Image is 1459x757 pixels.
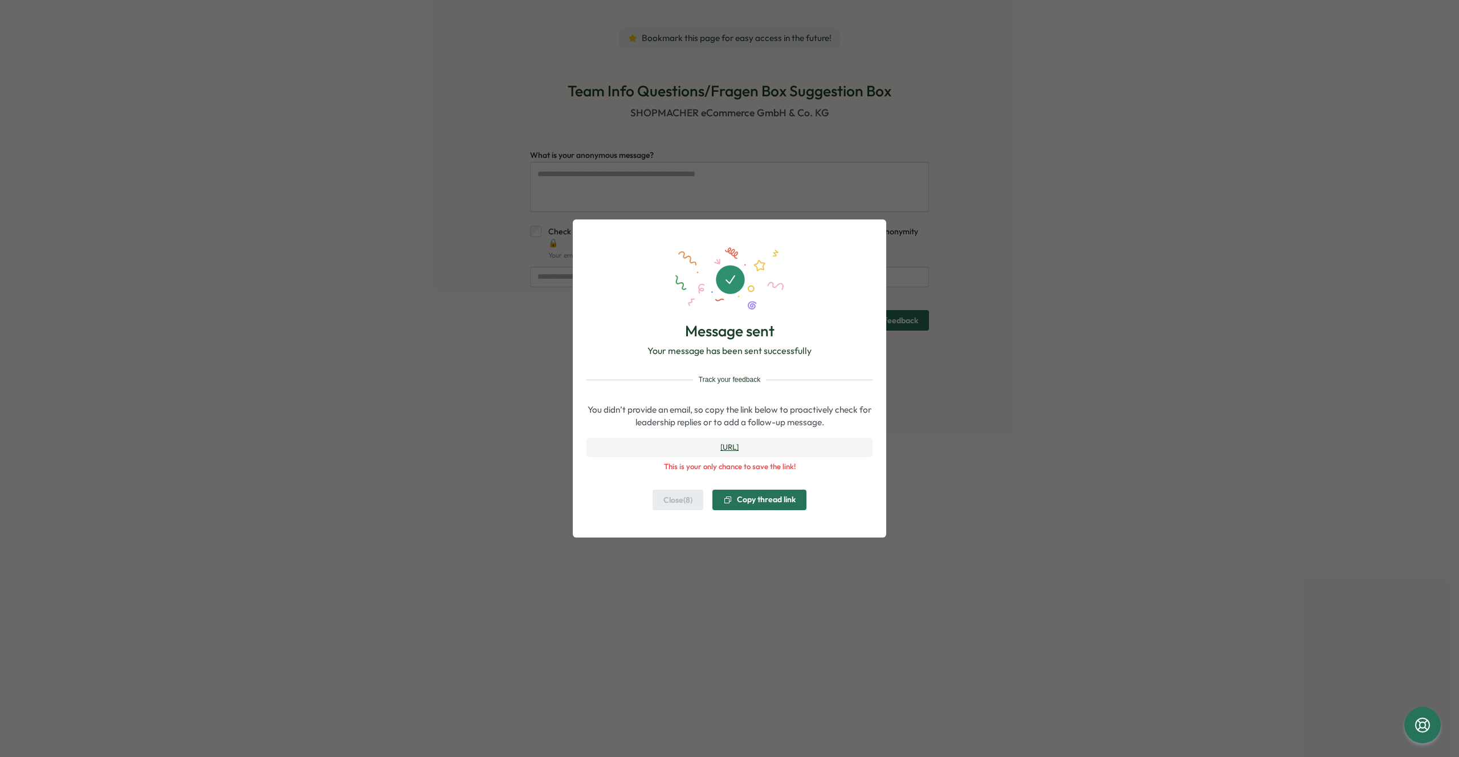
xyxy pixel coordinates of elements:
[586,404,873,429] p: You didn’t provide an email, so copy the link below to proactively check for leadership replies o...
[586,375,873,385] div: Track your feedback
[647,344,812,358] p: Your message has been sent successfully
[712,490,806,510] button: Copy thread link
[586,438,873,457] a: [URL]
[586,462,873,472] p: This is your only chance to save the link!
[685,321,775,341] p: Message sent
[723,495,796,504] div: Copy thread link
